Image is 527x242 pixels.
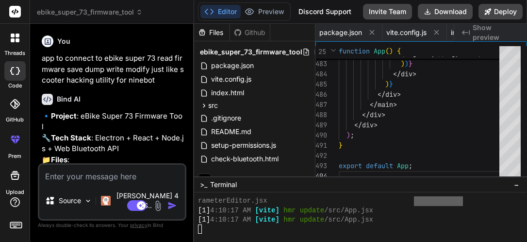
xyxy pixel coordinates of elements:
[324,206,373,215] span: /src/App.jsx
[346,131,350,139] span: )
[42,53,184,86] p: app to connect to ebike super 73 read firmware save dump write modify just like scooter hacking u...
[393,69,401,78] span: </
[210,112,242,124] span: .gitignore
[374,47,385,55] span: App
[393,100,397,109] span: >
[51,155,67,164] strong: Files
[210,139,277,151] span: setup-permissions.js
[363,4,412,19] button: Invite Team
[293,4,357,19] div: Discord Support
[350,131,354,139] span: ;
[374,121,378,129] span: >
[130,222,148,228] span: privacy
[59,196,81,206] p: Source
[339,161,362,170] span: export
[200,5,241,18] button: Editor
[210,180,237,190] span: Terminal
[315,69,326,79] div: 484
[389,47,393,55] span: )
[42,111,184,166] p: 🔹 : eBike Super 73 Firmware Tool 🔧 : Electron + React + Node.js + Web Bluetooth API 📁 :
[255,215,279,225] span: [vite]
[241,5,288,18] button: Preview
[198,206,210,215] span: [1]
[101,196,111,206] img: Claude 4 Sonnet
[315,79,326,89] div: 485
[324,215,373,225] span: /src/App.jsx
[378,100,393,109] span: main
[6,188,24,196] label: Upload
[315,89,326,100] div: 486
[8,82,22,90] label: code
[409,161,412,170] span: ;
[167,201,177,210] img: icon
[401,59,405,68] span: )
[473,23,519,42] span: Show preview
[210,126,252,138] span: README.md
[210,73,252,85] span: vite.config.js
[389,80,393,88] span: }
[315,100,326,110] div: 487
[405,59,409,68] span: )
[366,161,393,170] span: default
[51,111,77,121] strong: Project
[210,206,251,215] span: 4:10:17 AM
[385,80,389,88] span: )
[397,161,409,170] span: App
[315,120,326,130] div: 489
[514,180,519,190] span: −
[315,59,326,69] div: 483
[37,7,143,17] span: ebike_super_73_firmware_tool
[57,94,81,104] h6: Bind AI
[200,180,207,190] span: >_
[255,206,279,215] span: [vite]
[194,28,230,37] div: Files
[84,197,92,205] img: Pick Models
[115,191,181,210] p: [PERSON_NAME] 4 S..
[315,151,326,161] div: 492
[385,90,397,99] span: div
[198,196,267,206] span: rameterEditor.jsx
[315,171,326,181] div: 494
[319,28,362,37] span: package.json
[478,4,523,19] button: Deploy
[397,47,401,55] span: {
[4,49,25,57] label: threads
[370,110,381,119] span: div
[409,59,412,68] span: }
[412,69,416,78] span: >
[230,28,270,37] div: Github
[315,161,326,171] div: 493
[362,110,370,119] span: </
[378,90,385,99] span: </
[200,47,302,57] span: ebike_super_73_firmware_tool
[38,221,186,230] p: Always double-check its answers. Your in Bind
[370,100,378,109] span: </
[451,28,484,37] span: index.html
[397,90,401,99] span: >
[283,215,324,225] span: hmr update
[198,215,210,225] span: [1]
[210,153,280,165] span: check-bluetooth.html
[401,69,412,78] span: div
[315,140,326,151] div: 491
[354,121,362,129] span: </
[315,110,326,120] div: 488
[418,4,473,19] button: Download
[57,36,70,46] h6: You
[8,152,21,160] label: prem
[152,200,164,211] img: attachment
[210,60,255,71] span: package.json
[210,87,245,99] span: index.html
[381,110,385,119] span: >
[315,130,326,140] div: 490
[283,206,324,215] span: hmr update
[6,116,24,124] label: GitHub
[362,121,374,129] span: div
[385,47,389,55] span: (
[210,215,251,225] span: 4:10:17 AM
[386,28,427,37] span: vite.config.js
[315,47,326,57] span: 25
[339,141,343,150] span: }
[208,101,218,110] span: src
[339,47,370,55] span: function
